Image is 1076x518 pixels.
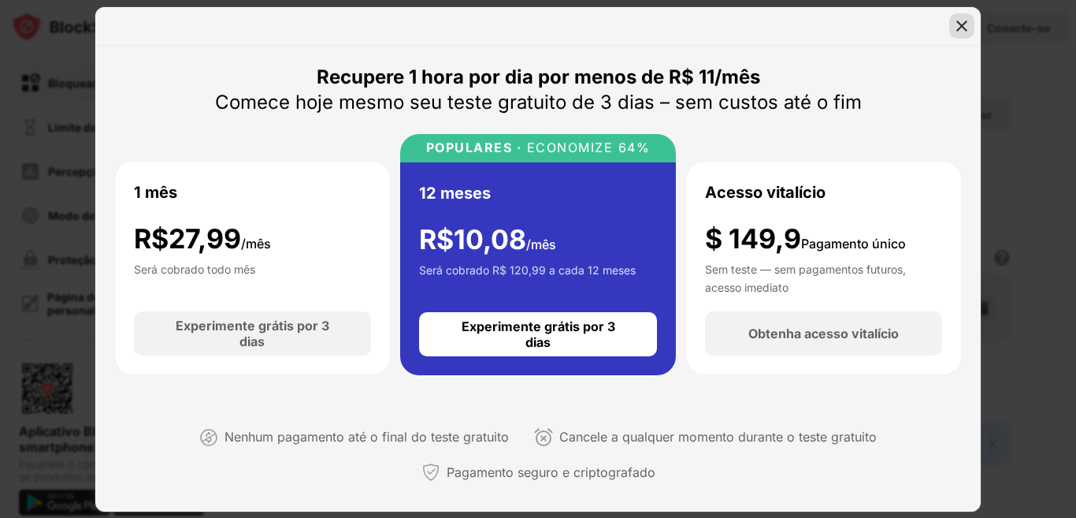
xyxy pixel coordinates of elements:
[134,263,255,276] font: Será cobrado todo mês
[526,237,556,252] font: /mês
[462,319,615,350] font: Experimente grátis por 3 dias
[705,222,801,255] font: $ 149,9
[317,65,760,88] font: Recupere 1 hora por dia por menos de R$ 11/mês
[705,183,826,202] font: Acesso vitalício
[169,222,241,255] font: 27,99
[134,222,169,255] font: R$
[419,263,636,277] font: Será cobrado R$ 120,99 a cada 12 meses
[748,326,899,341] font: Obtenha acesso vitalício
[176,318,329,349] font: Experimente grátis por 3 dias
[134,183,177,202] font: 1 mês
[421,463,440,482] img: pagamento seguro
[454,223,526,255] font: 10,08
[559,429,877,445] font: Cancele a qualquer momento durante o teste gratuito
[215,91,862,114] font: Comece hoje mesmo seu teste gratuito de 3 dias – sem custos até o fim
[527,140,651,155] font: ECONOMIZE 64%
[199,428,218,447] img: não pagando
[426,140,522,155] font: POPULARES ·
[241,236,271,252] font: /mês
[447,464,655,480] font: Pagamento seguro e criptografado
[419,223,454,255] font: R$
[801,236,906,252] font: Pagamento único
[534,428,553,447] img: cancelar a qualquer momento
[419,184,491,203] font: 12 meses
[224,429,509,445] font: Nenhum pagamento até o final do teste gratuito
[705,263,906,293] font: Sem teste — sem pagamentos futuros, acesso imediato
